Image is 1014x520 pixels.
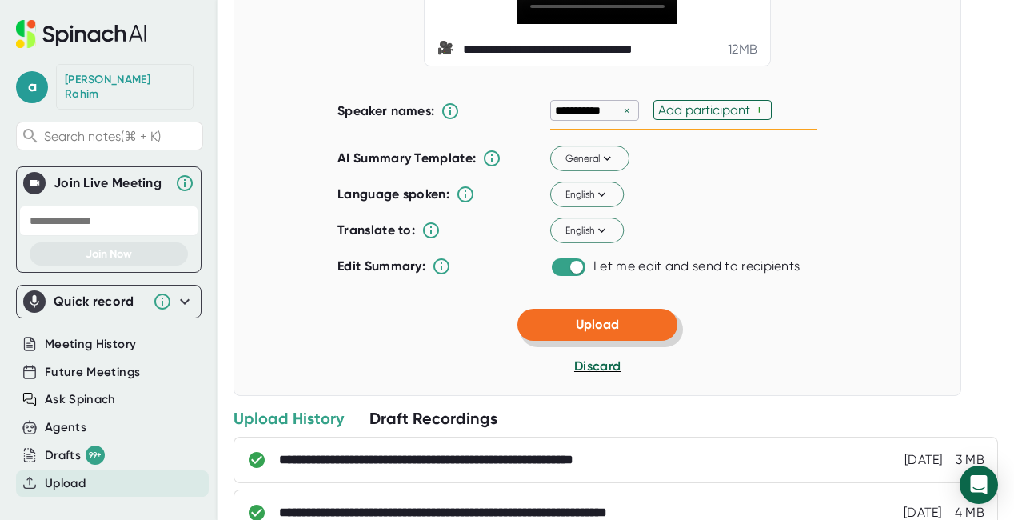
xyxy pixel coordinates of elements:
[565,187,609,202] span: English
[960,466,998,504] div: Open Intercom Messenger
[956,452,984,468] div: 3 MB
[337,150,476,166] b: AI Summary Template:
[550,146,629,172] button: General
[574,357,621,376] button: Discard
[550,218,624,244] button: English
[30,242,188,266] button: Join Now
[234,408,344,429] div: Upload History
[45,418,86,437] button: Agents
[658,102,756,118] div: Add participant
[904,452,943,468] div: 10/7/2025, 1:02:54 AM
[565,151,615,166] span: General
[45,474,86,493] button: Upload
[16,71,48,103] span: a
[23,167,194,199] div: Join Live MeetingJoin Live Meeting
[45,446,105,465] button: Drafts 99+
[574,358,621,374] span: Discard
[86,446,105,465] div: 99+
[337,103,434,118] b: Speaker names:
[756,102,767,118] div: +
[45,446,105,465] div: Drafts
[45,390,116,409] button: Ask Spinach
[437,40,457,59] span: video
[337,222,415,238] b: Translate to:
[550,182,624,208] button: English
[65,73,185,101] div: Abdul Rahim
[54,175,167,191] div: Join Live Meeting
[369,408,497,429] div: Draft Recordings
[593,258,800,274] div: Let me edit and send to recipients
[576,317,619,332] span: Upload
[26,175,42,191] img: Join Live Meeting
[45,363,140,382] button: Future Meetings
[86,247,132,261] span: Join Now
[337,258,425,274] b: Edit Summary:
[620,103,634,118] div: ×
[517,309,677,341] button: Upload
[565,223,609,238] span: English
[728,42,757,58] div: 12 MB
[54,294,145,310] div: Quick record
[23,286,194,318] div: Quick record
[337,186,449,202] b: Language spoken:
[44,129,198,144] span: Search notes (⌘ + K)
[45,335,136,354] button: Meeting History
